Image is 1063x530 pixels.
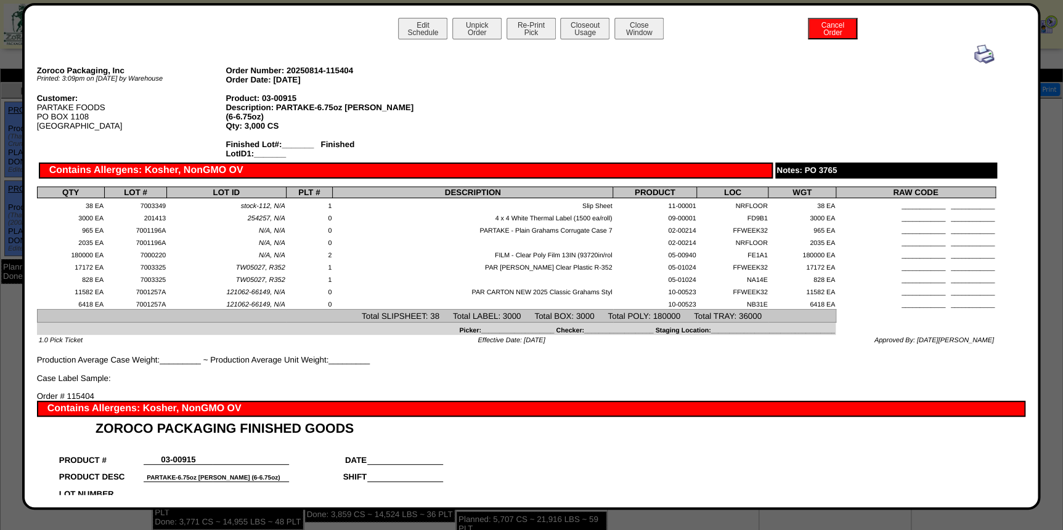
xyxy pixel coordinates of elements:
td: 6418 EA [768,297,836,309]
span: N/A, N/A [259,252,285,259]
td: 7001257A [104,297,166,309]
font: PARTAKE-6.75oz [PERSON_NAME] (6-6.75oz) [147,475,280,481]
td: FE1A1 [697,247,768,260]
td: Slip Sheet [333,198,613,211]
span: TW05027, R352 [236,264,285,271]
td: 7003349 [104,198,166,211]
td: 180000 EA [37,247,104,260]
td: 7003325 [104,272,166,284]
td: PRODUCT DESC [59,465,144,482]
td: ____________ ____________ [836,297,995,309]
td: SHIFT [289,465,367,482]
button: CancelOrder [808,18,857,39]
div: Qty: 3,000 CS [226,121,415,130]
div: Description: PARTAKE-6.75oz [PERSON_NAME] (6-6.75oz) [226,103,415,121]
span: N/A, N/A [259,227,285,235]
td: 3000 EA [37,211,104,223]
td: 38 EA [37,198,104,211]
td: PAR [PERSON_NAME] Clear Plastic R-352 [333,260,613,272]
td: ____________ ____________ [836,198,995,211]
div: PARTAKE FOODS PO BOX 1108 [GEOGRAPHIC_DATA] [37,94,226,130]
td: 0 [286,235,333,247]
div: Contains Allergens: Kosher, NonGMO OV [39,163,773,179]
span: 1.0 Pick Ticket [39,337,83,344]
div: Finished Lot#:_______ Finished LotID1:_______ [226,140,415,158]
td: ____________ ____________ [836,223,995,235]
button: Re-PrintPick [507,18,556,39]
td: 7003325 [104,260,166,272]
div: Customer: [37,94,226,103]
td: 2035 EA [37,235,104,247]
th: WGT [768,187,836,198]
td: ____________ ____________ [836,211,995,223]
td: 0 [286,284,333,297]
td: 0 [286,223,333,235]
button: CloseoutUsage [560,18,609,39]
td: FFWEEK32 [697,260,768,272]
th: LOC [697,187,768,198]
td: 11582 EA [768,284,836,297]
div: Order Date: [DATE] [226,75,415,84]
td: PARTAKE - Plain Grahams Corrugate Case 7 [333,223,613,235]
td: ____________ ____________ [836,272,995,284]
td: 7001196A [104,235,166,247]
td: 4 x 4 White Thermal Label (1500 ea/roll) [333,211,613,223]
td: DATE [289,448,367,465]
td: 09-00001 [613,211,697,223]
div: Printed: 3:09pm on [DATE] by Warehouse [37,75,226,82]
td: 03-00915 [144,448,213,465]
span: stock-112, N/A [241,203,285,210]
td: LOT NUMBER [59,481,144,499]
td: PRODUCT # [59,448,144,465]
td: 828 EA [768,272,836,284]
td: 0 [286,297,333,309]
td: 2035 EA [768,235,836,247]
td: 7001257A [104,284,166,297]
span: Approved By: [DATE][PERSON_NAME] [874,337,994,344]
th: RAW CODE [836,187,995,198]
td: 6418 EA [37,297,104,309]
span: 121062-66149, N/A [226,301,285,308]
td: 0 [286,211,333,223]
th: PRODUCT [613,187,697,198]
td: 1 [286,198,333,211]
td: 3000 EA [768,211,836,223]
td: Picker:____________________ Checker:___________________ Staging Location:________________________... [37,323,836,335]
td: FD9B1 [697,211,768,223]
td: 2 [286,247,333,260]
td: 965 EA [768,223,836,235]
span: Effective Date: [DATE] [478,337,545,344]
th: DESCRIPTION [333,187,613,198]
div: Zoroco Packaging, Inc [37,66,226,75]
div: Production Average Case Weight:_________ ~ Production Average Unit Weight:_________ Case Label Sa... [37,44,996,383]
td: 02-00214 [613,223,697,235]
td: 1 [286,272,333,284]
td: ZOROCO PACKAGING FINISHED GOODS [59,417,443,436]
td: 05-01024 [613,260,697,272]
td: 02-00214 [613,235,697,247]
span: N/A, N/A [259,239,285,247]
td: 828 EA [37,272,104,284]
td: NB31E [697,297,768,309]
td: FFWEEK32 [697,223,768,235]
td: NA14E [697,272,768,284]
td: ____________ ____________ [836,235,995,247]
div: Product: 03-00915 [226,94,415,103]
td: FFWEEK32 [697,284,768,297]
img: print.gif [974,44,994,64]
td: 965 EA [37,223,104,235]
span: 121062-66149, N/A [226,289,285,296]
button: UnpickOrder [452,18,502,39]
td: 05-01024 [613,272,697,284]
td: 17172 EA [37,260,104,272]
td: 10-00523 [613,284,697,297]
div: Notes: PO 3765 [775,163,998,179]
td: Total SLIPSHEET: 38 Total LABEL: 3000 Total BOX: 3000 Total POLY: 180000 Total TRAY: 36000 [37,310,836,323]
td: 201413 [104,211,166,223]
td: NRFLOOR [697,235,768,247]
span: 254257, N/A [248,215,285,222]
div: Contains Allergens: Kosher, NonGMO OV [37,401,1025,417]
td: 05-00940 [613,247,697,260]
td: 7001196A [104,223,166,235]
td: 17172 EA [768,260,836,272]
